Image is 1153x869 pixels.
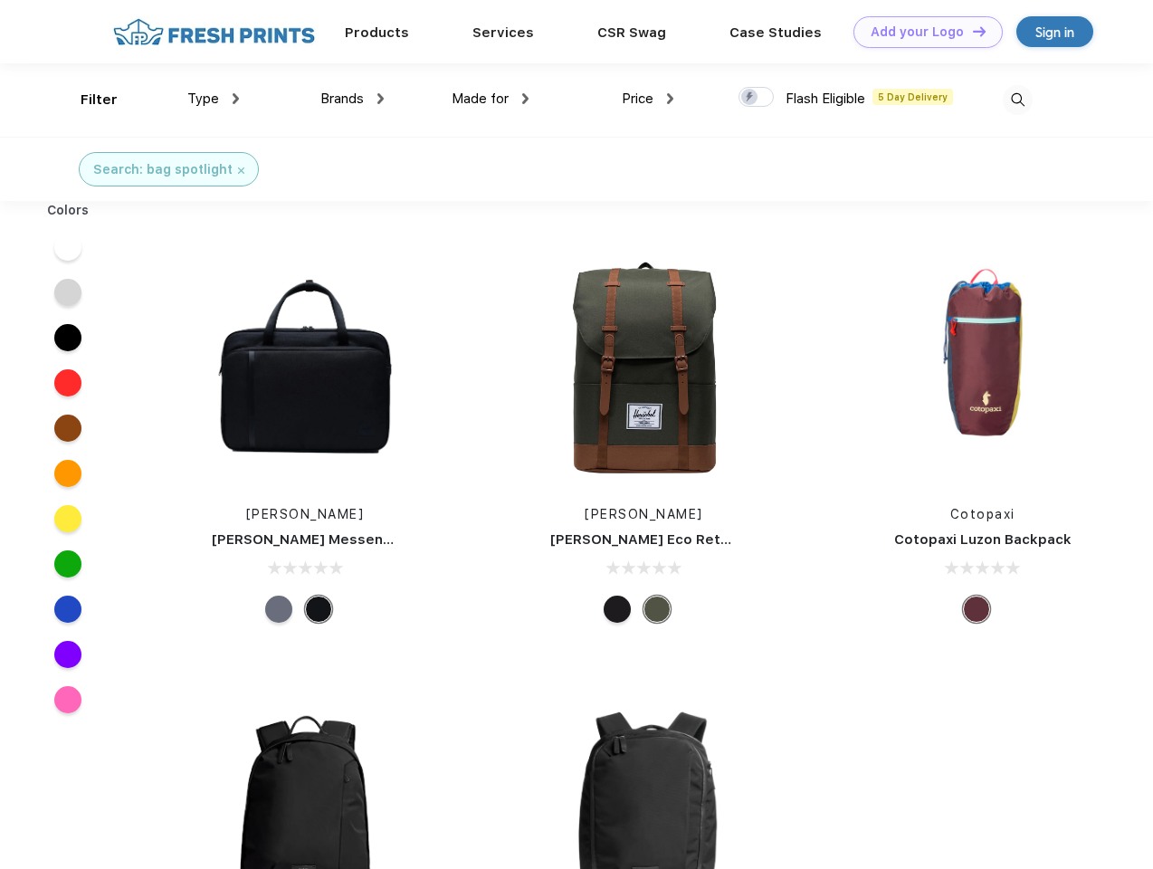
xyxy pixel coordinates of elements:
span: Brands [320,91,364,107]
div: Raven Crosshatch [265,596,292,623]
div: Surprise [963,596,990,623]
a: Cotopaxi Luzon Backpack [894,531,1072,548]
img: desktop_search.svg [1003,85,1033,115]
div: Forest [643,596,671,623]
img: DT [973,26,986,36]
img: dropdown.png [522,93,529,104]
div: Black [305,596,332,623]
span: 5 Day Delivery [872,89,953,105]
a: Sign in [1016,16,1093,47]
img: func=resize&h=266 [185,246,425,487]
div: Black [604,596,631,623]
span: Type [187,91,219,107]
span: Price [622,91,653,107]
div: Add your Logo [871,24,964,40]
div: Search: bag spotlight [93,160,233,179]
a: [PERSON_NAME] [246,507,365,521]
div: Sign in [1035,22,1074,43]
span: Flash Eligible [786,91,865,107]
img: filter_cancel.svg [238,167,244,174]
a: [PERSON_NAME] Eco Retreat 15" Computer Backpack [550,531,920,548]
span: Made for [452,91,509,107]
a: Cotopaxi [950,507,1015,521]
div: Colors [33,201,103,220]
div: Filter [81,90,118,110]
img: dropdown.png [233,93,239,104]
img: func=resize&h=266 [523,246,764,487]
img: func=resize&h=266 [862,246,1103,487]
img: fo%20logo%202.webp [108,16,320,48]
a: [PERSON_NAME] [585,507,703,521]
img: dropdown.png [667,93,673,104]
a: [PERSON_NAME] Messenger [212,531,407,548]
img: dropdown.png [377,93,384,104]
a: Products [345,24,409,41]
